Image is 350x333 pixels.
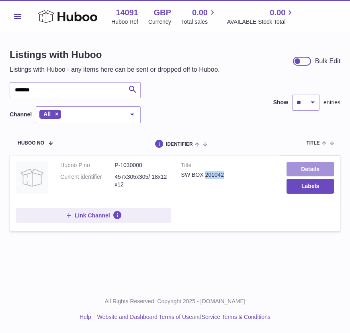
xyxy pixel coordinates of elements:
div: Bulk Edit [315,57,340,66]
span: Total sales [181,18,217,26]
a: Website and Dashboard Terms of Use [97,314,192,320]
a: 0.00 Total sales [181,7,217,26]
strong: GBP [154,7,171,18]
div: Currency [148,18,171,26]
button: Link Channel [16,208,171,223]
div: SW BOX 201042 [181,171,275,179]
div: Huboo Ref [111,18,138,26]
span: AVAILABLE Stock Total [227,18,295,26]
label: Channel [10,111,32,118]
button: Labels [287,179,334,193]
span: 0.00 [270,7,285,18]
dt: Current identifier [60,173,115,188]
span: All [43,111,51,117]
a: 0.00 AVAILABLE Stock Total [227,7,295,26]
a: Details [287,162,334,176]
span: title [306,141,319,146]
strong: Title [181,161,275,171]
a: Service Terms & Conditions [201,314,270,320]
dd: 457x305x305/ 18x12x12 [115,173,169,188]
dt: Huboo P no [60,161,115,169]
li: and [94,313,270,321]
span: Link Channel [75,212,110,219]
span: 0.00 [192,7,208,18]
img: SW BOX 201042 [16,161,48,194]
strong: 14091 [116,7,138,18]
h1: Listings with Huboo [10,48,220,61]
span: entries [323,99,340,106]
a: Help [80,314,91,320]
dd: P-1030000 [115,161,169,169]
span: identifier [166,142,193,147]
label: Show [273,99,288,106]
span: Huboo no [18,141,44,146]
p: All Rights Reserved. Copyright 2025 - [DOMAIN_NAME] [6,298,344,305]
p: Listings with Huboo - any items here can be sent or dropped off to Huboo. [10,65,220,74]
